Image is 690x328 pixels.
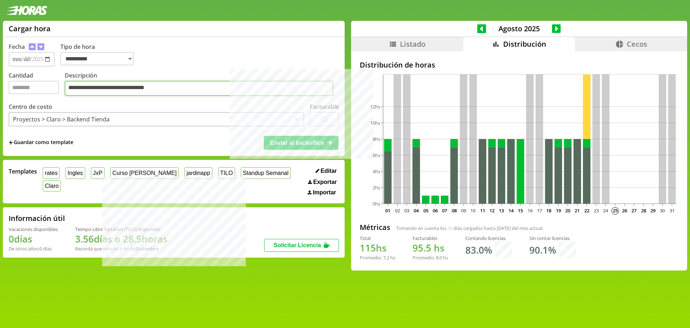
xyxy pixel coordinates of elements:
[9,139,73,147] span: +Guardar como template
[603,207,608,214] text: 24
[480,207,485,214] text: 11
[413,241,448,254] h1: hs
[613,207,618,214] text: 25
[310,103,339,111] label: Facturable
[273,242,321,248] span: Solicitar Licencia
[9,245,58,252] div: De otros años: 0 días
[447,225,452,231] span: 16
[9,43,25,51] label: Fecha
[631,207,636,214] text: 27
[241,167,291,179] button: Standup Semanal
[423,207,428,214] text: 05
[43,180,61,191] button: Claro
[360,222,390,232] h2: Métricas
[184,167,212,179] button: jardinapp
[395,207,400,214] text: 02
[75,232,167,245] h1: 3.56 días o 28.5 horas
[65,167,85,179] button: Ingles
[414,207,419,214] text: 04
[465,235,512,241] div: Contando licencias
[110,167,179,179] button: Curso [PERSON_NAME]
[360,60,678,70] h2: Distribución de horas
[413,241,431,254] span: 95.5
[270,140,324,146] span: Enviar al backoffice
[529,244,556,257] h1: 90.1 %
[264,239,339,252] button: Solicitar Licencia
[470,207,475,214] text: 10
[660,207,665,214] text: 30
[584,207,589,214] text: 22
[404,207,409,214] text: 03
[373,200,380,207] tspan: 0hs
[218,167,235,179] button: TILO
[461,207,466,214] text: 09
[396,225,543,231] span: Tomando en cuenta los días cargados hasta [DATE] del mes actual.
[9,213,65,223] h2: Información útil
[575,207,580,214] text: 21
[486,24,552,33] span: Agosto 2025
[373,152,380,158] tspan: 6hs
[9,24,51,33] h1: Cargar hora
[594,207,599,214] text: 23
[9,232,58,245] h1: 0 días
[546,207,551,214] text: 18
[529,235,576,241] div: Sin contar licencias
[360,241,395,254] h1: hs
[499,207,504,214] text: 13
[465,244,492,257] h1: 83.0 %
[383,254,389,261] span: 7.2
[91,167,105,179] button: JxP
[413,235,448,241] div: Facturables
[9,226,58,232] div: Vacaciones disponibles
[385,207,390,214] text: 01
[65,81,333,96] textarea: Descripción
[509,207,514,214] text: 14
[264,136,339,149] button: Enviar al backoffice
[321,168,337,174] span: Editar
[9,167,37,175] span: Templates
[622,207,627,214] text: 26
[135,245,158,252] b: Diciembre
[452,207,457,214] text: 08
[360,254,395,261] div: Promedio: hs
[75,226,167,232] div: Tiempo Libre Optativo (TiLO) disponible
[65,71,339,98] label: Descripción
[9,139,13,147] span: +
[313,189,336,196] span: Importar
[413,254,448,261] div: Promedio: hs
[360,241,376,254] span: 115
[650,207,655,214] text: 29
[9,71,65,98] label: Cantidad
[641,207,646,214] text: 28
[627,39,647,49] span: Cecos
[13,115,110,123] div: Proyectos > Claro > Backend Tienda
[527,207,532,214] text: 16
[306,179,339,186] button: Exportar
[370,103,380,110] tspan: 12hs
[433,207,438,214] text: 06
[60,52,134,65] select: Tipo de hora
[373,184,380,191] tspan: 2hs
[373,136,380,142] tspan: 8hs
[442,207,447,214] text: 07
[9,81,59,94] input: Cantidad
[373,168,380,175] tspan: 4hs
[670,207,675,214] text: 31
[400,39,425,49] span: Listado
[370,120,380,126] tspan: 10hs
[436,254,442,261] span: 8.0
[503,39,546,49] span: Distribución
[556,207,561,214] text: 19
[518,207,523,214] text: 15
[313,167,339,175] button: Editar
[43,167,60,179] button: rates
[9,103,52,111] label: Centro de costo
[489,207,494,214] text: 12
[360,235,395,241] div: Total
[565,207,570,214] text: 20
[313,179,337,185] span: Exportar
[537,207,542,214] text: 17
[6,6,47,15] img: logotipo
[75,245,167,252] div: Recordá que vencen a fin de
[60,43,139,66] label: Tipo de hora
